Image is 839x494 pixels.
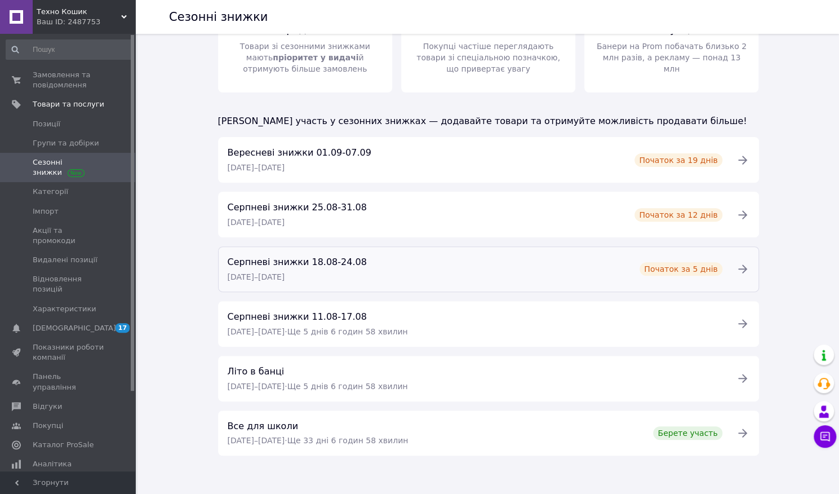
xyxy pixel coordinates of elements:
[218,137,759,183] a: Вересневі знижки 01.09-07.09[DATE]–[DATE]Початок за 19 днів
[228,436,285,445] span: [DATE] – [DATE]
[227,41,383,74] span: Товари зі сезонними знижками мають й отримують більше замовлень
[218,356,759,402] a: Літо в банці[DATE]–[DATE]·Ще 5 днів 6 годин 58 хвилин
[218,411,759,456] a: Все для школи[DATE]–[DATE]·Ще 33 дні 6 годин 58 хвилинБерете участь
[228,257,367,267] span: Серпневі знижки 18.08-24.08
[33,119,60,129] span: Позиції
[33,70,104,90] span: Замовлення та повідомлення
[228,311,367,322] span: Серпневі знижки 11.08-17.08
[644,263,717,275] span: Початок за 5 днів
[33,157,104,178] span: Сезонні знижки
[228,272,285,281] span: [DATE] – [DATE]
[33,323,116,333] span: [DEMOGRAPHIC_DATA]
[33,440,94,450] span: Каталог ProSale
[33,255,97,265] span: Видалені позиції
[33,99,104,109] span: Товари та послуги
[228,421,298,431] span: Все для школи
[33,459,72,469] span: Аналітика
[33,206,59,217] span: Імпорт
[33,187,68,197] span: Категорії
[6,39,133,60] input: Пошук
[639,209,717,220] span: Початок за 12 днів
[814,425,836,448] button: Чат з покупцем
[218,192,759,237] a: Серпневі знижки 25.08-31.08[DATE]–[DATE]Початок за 12 днів
[228,366,285,377] span: Літо в банці
[228,327,285,336] span: [DATE] – [DATE]
[218,301,759,347] a: Серпневі знижки 11.08-17.08[DATE]–[DATE]·Ще 5 днів 6 годин 58 хвилин
[285,382,407,391] span: · Ще 5 днів 6 годин 58 хвилин
[228,382,285,391] span: [DATE] – [DATE]
[33,274,104,294] span: Відновлення позицій
[285,327,407,336] span: · Ще 5 днів 6 годин 58 хвилин
[33,226,104,246] span: Акції та промокоди
[116,323,130,333] span: 17
[33,402,62,412] span: Відгуки
[273,53,358,62] span: пріоритет у видачі
[228,218,285,227] span: [DATE] – [DATE]
[228,202,367,213] span: Серпневі знижки 25.08-31.08
[658,427,717,439] span: Берете участь
[37,7,121,17] span: Техно Кошик
[228,147,371,158] span: Вересневі знижки 01.09-07.09
[639,155,717,166] span: Початок за 19 днів
[410,41,566,74] span: Покупці частіше переглядають товари зі спеціальною позначкою, що привертає увагу
[33,421,63,431] span: Покупці
[169,10,268,24] h1: Сезонні знижки
[593,41,749,74] span: Банери на Prom побачать близько 2 млн разів, а рекламу — понад 13 млн
[37,17,135,27] div: Ваш ID: 2487753
[218,246,759,292] a: Серпневі знижки 18.08-24.08[DATE]–[DATE]Початок за 5 днів
[33,304,96,314] span: Характеристики
[218,116,747,126] span: [PERSON_NAME] участь у сезонних знижках — додавайте товари та отримуйте можливість продавати більше!
[33,342,104,363] span: Показники роботи компанії
[285,436,408,445] span: · Ще 33 дні 6 годин 58 хвилин
[228,163,285,172] span: [DATE] – [DATE]
[33,138,99,148] span: Групи та добірки
[33,372,104,392] span: Панель управління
